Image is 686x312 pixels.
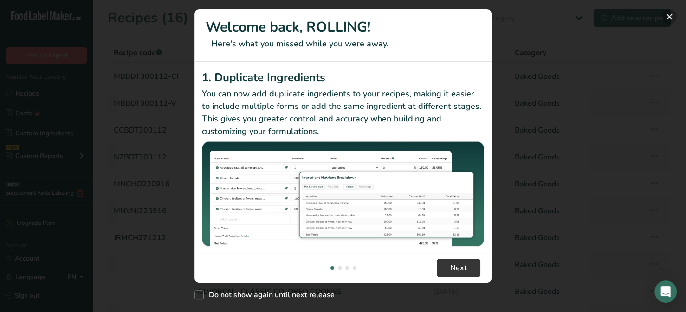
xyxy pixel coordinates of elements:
[206,17,480,38] h1: Welcome back, ROLLING!
[204,290,335,299] span: Do not show again until next release
[202,250,484,267] h2: 2. Sub Recipe Ingredient Breakdown
[654,280,677,303] div: Open Intercom Messenger
[202,69,484,86] h2: 1. Duplicate Ingredients
[202,88,484,138] p: You can now add duplicate ingredients to your recipes, making it easier to include multiple forms...
[450,262,467,274] span: Next
[202,141,484,247] img: Duplicate Ingredients
[437,259,480,277] button: Next
[206,38,480,50] p: Here's what you missed while you were away.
